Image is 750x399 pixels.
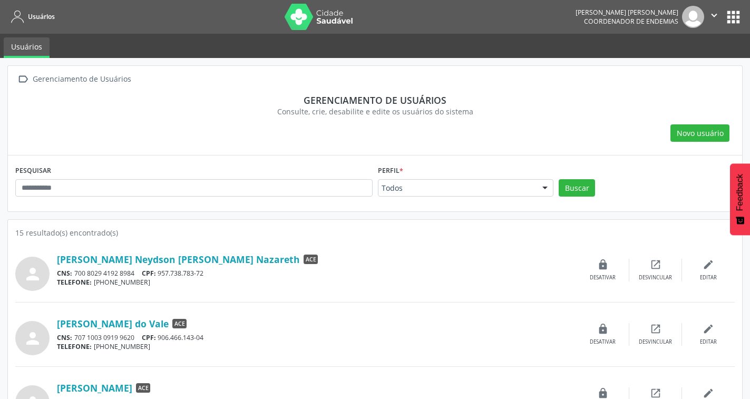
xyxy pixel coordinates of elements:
div: Consulte, crie, desabilite e edite os usuários do sistema [23,106,727,117]
a: Usuários [7,8,55,25]
span: Coordenador de Endemias [584,17,678,26]
i: open_in_new [650,387,661,399]
span: ACE [136,383,150,393]
span: CNS: [57,269,72,278]
a: [PERSON_NAME] do Vale [57,318,169,329]
i: edit [703,387,714,399]
span: CNS: [57,333,72,342]
button: Novo usuário [670,124,729,142]
a: Usuários [4,37,50,58]
button:  [704,6,724,28]
div: Desativar [590,274,616,281]
i: lock [597,387,609,399]
span: ACE [172,319,187,328]
i: person [23,329,42,348]
span: CPF: [142,269,156,278]
span: Feedback [735,174,745,211]
div: 700 8029 4192 8984 957.738.783-72 [57,269,577,278]
i: open_in_new [650,323,661,335]
span: TELEFONE: [57,278,92,287]
div: Gerenciamento de usuários [23,94,727,106]
button: apps [724,8,743,26]
i:  [708,9,720,21]
div: 707 1003 0919 9620 906.466.143-04 [57,333,577,342]
div: Gerenciamento de Usuários [31,72,133,87]
a:  Gerenciamento de Usuários [15,72,133,87]
div: Desativar [590,338,616,346]
i: edit [703,259,714,270]
div: [PHONE_NUMBER] [57,342,577,351]
div: Desvincular [639,274,672,281]
button: Buscar [559,179,595,197]
i: lock [597,259,609,270]
i:  [15,72,31,87]
i: open_in_new [650,259,661,270]
img: img [682,6,704,28]
span: CPF: [142,333,156,342]
div: Editar [700,274,717,281]
label: Perfil [378,163,403,179]
div: [PERSON_NAME] [PERSON_NAME] [576,8,678,17]
label: PESQUISAR [15,163,51,179]
div: Editar [700,338,717,346]
button: Feedback - Mostrar pesquisa [730,163,750,235]
a: [PERSON_NAME] Neydson [PERSON_NAME] Nazareth [57,254,300,265]
div: Desvincular [639,338,672,346]
a: [PERSON_NAME] [57,382,132,394]
div: [PHONE_NUMBER] [57,278,577,287]
span: Usuários [28,12,55,21]
span: Todos [382,183,532,193]
span: TELEFONE: [57,342,92,351]
i: person [23,265,42,284]
i: edit [703,323,714,335]
span: ACE [304,255,318,264]
span: Novo usuário [677,128,724,139]
i: lock [597,323,609,335]
div: 15 resultado(s) encontrado(s) [15,227,735,238]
